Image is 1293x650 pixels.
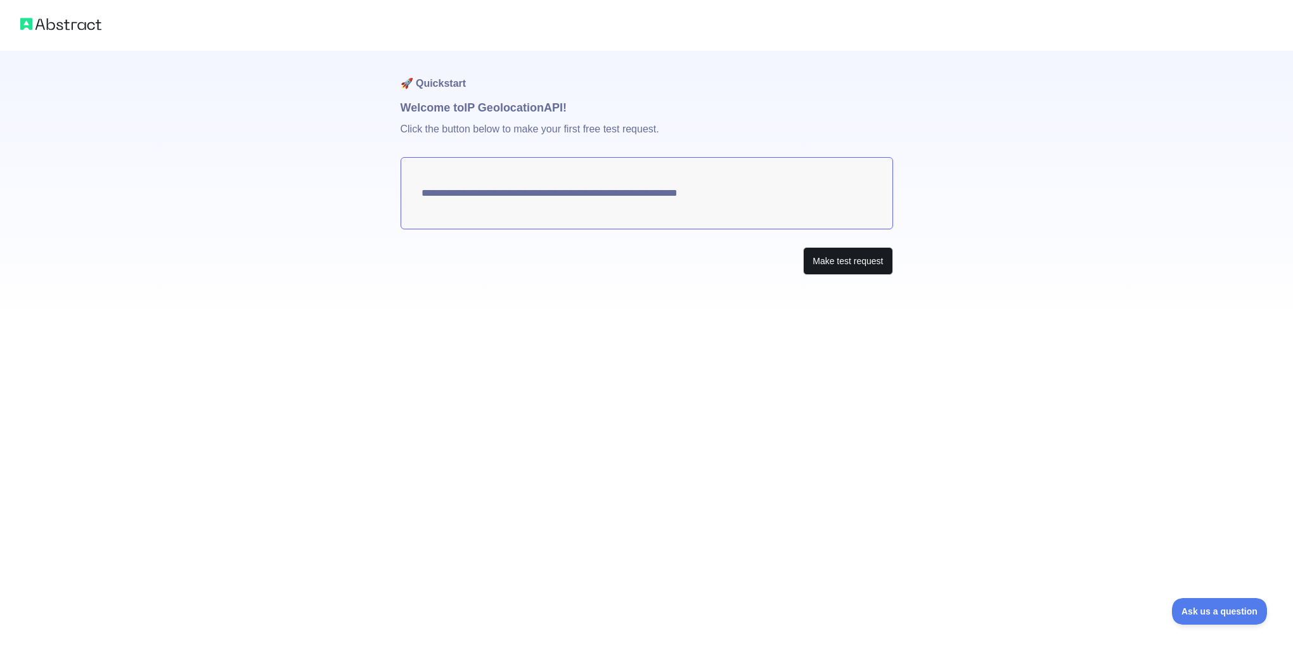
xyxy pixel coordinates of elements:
[401,51,893,99] h1: 🚀 Quickstart
[401,117,893,157] p: Click the button below to make your first free test request.
[1172,598,1268,625] iframe: Toggle Customer Support
[803,247,892,276] button: Make test request
[20,15,101,33] img: Abstract logo
[401,99,893,117] h1: Welcome to IP Geolocation API!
